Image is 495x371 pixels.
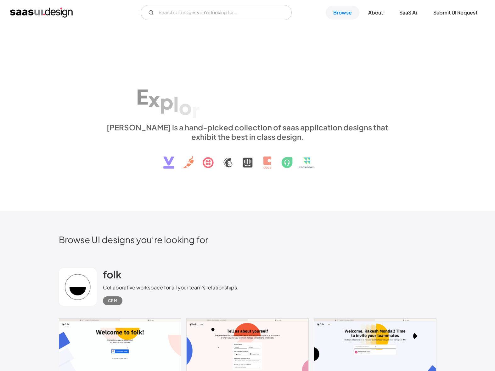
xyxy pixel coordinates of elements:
[179,95,192,119] div: o
[10,8,73,18] a: home
[136,84,148,109] div: E
[108,297,117,305] div: CRM
[103,268,121,281] h2: folk
[173,92,179,116] div: l
[160,89,173,114] div: p
[148,87,160,111] div: x
[103,123,392,141] div: [PERSON_NAME] is a hand-picked collection of saas application designs that exhibit the best in cl...
[103,68,392,116] h1: Explore SaaS UI design patterns & interactions.
[192,98,200,122] div: r
[326,6,359,20] a: Browse
[152,141,343,174] img: text, icon, saas logo
[103,284,239,291] div: Collaborative workspace for all your team’s relationships.
[426,6,485,20] a: Submit UI Request
[59,234,436,245] h2: Browse UI designs you’re looking for
[141,5,292,20] input: Search UI designs you're looking for...
[103,268,121,284] a: folk
[392,6,425,20] a: SaaS Ai
[141,5,292,20] form: Email Form
[361,6,391,20] a: About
